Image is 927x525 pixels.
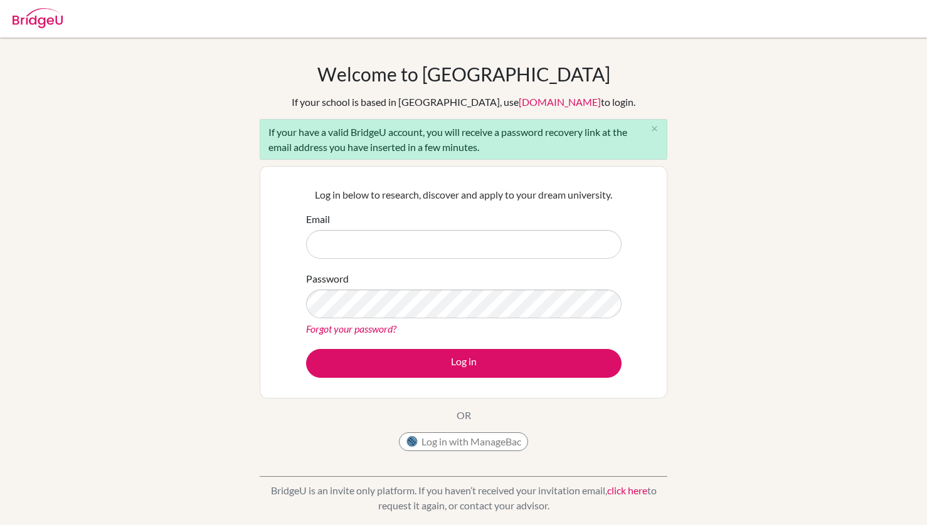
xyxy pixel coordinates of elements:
button: Log in [306,349,622,378]
h1: Welcome to [GEOGRAPHIC_DATA] [317,63,610,85]
i: close [650,124,659,133]
div: If your have a valid BridgeU account, you will receive a password recovery link at the email addr... [260,119,667,160]
p: Log in below to research, discover and apply to your dream university. [306,187,622,202]
button: Log in with ManageBac [399,432,528,451]
img: Bridge-U [13,8,63,28]
label: Email [306,212,330,227]
label: Password [306,271,349,286]
p: OR [457,408,471,423]
div: If your school is based in [GEOGRAPHIC_DATA], use to login. [292,95,635,110]
button: Close [642,120,667,138]
a: Forgot your password? [306,323,396,335]
a: click here [607,484,647,496]
a: [DOMAIN_NAME] [519,96,601,108]
p: BridgeU is an invite only platform. If you haven’t received your invitation email, to request it ... [260,483,667,513]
